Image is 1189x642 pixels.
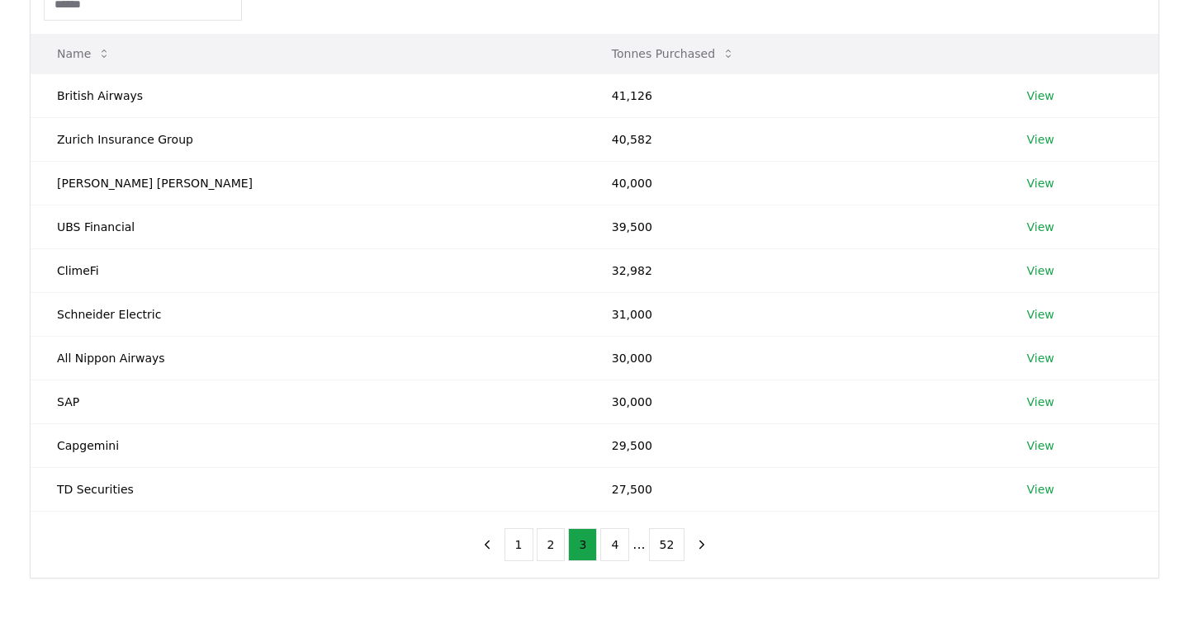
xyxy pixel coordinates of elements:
[31,205,585,248] td: UBS Financial
[1027,437,1054,454] a: View
[600,528,629,561] button: 4
[31,467,585,511] td: TD Securities
[1027,87,1054,104] a: View
[31,380,585,423] td: SAP
[1027,306,1054,323] a: View
[585,205,1001,248] td: 39,500
[1027,219,1054,235] a: View
[1027,262,1054,279] a: View
[585,423,1001,467] td: 29,500
[585,336,1001,380] td: 30,000
[585,248,1001,292] td: 32,982
[44,37,124,70] button: Name
[1027,350,1054,366] a: View
[1027,394,1054,410] a: View
[1027,131,1054,148] a: View
[31,336,585,380] td: All Nippon Airways
[31,292,585,336] td: Schneider Electric
[31,161,585,205] td: [PERSON_NAME] [PERSON_NAME]
[31,423,585,467] td: Capgemini
[585,380,1001,423] td: 30,000
[1027,481,1054,498] a: View
[537,528,566,561] button: 2
[649,528,685,561] button: 52
[585,467,1001,511] td: 27,500
[473,528,501,561] button: previous page
[585,117,1001,161] td: 40,582
[599,37,748,70] button: Tonnes Purchased
[31,73,585,117] td: British Airways
[504,528,533,561] button: 1
[585,292,1001,336] td: 31,000
[31,248,585,292] td: ClimeFi
[585,73,1001,117] td: 41,126
[31,117,585,161] td: Zurich Insurance Group
[568,528,597,561] button: 3
[1027,175,1054,191] a: View
[585,161,1001,205] td: 40,000
[688,528,716,561] button: next page
[632,535,645,555] li: ...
